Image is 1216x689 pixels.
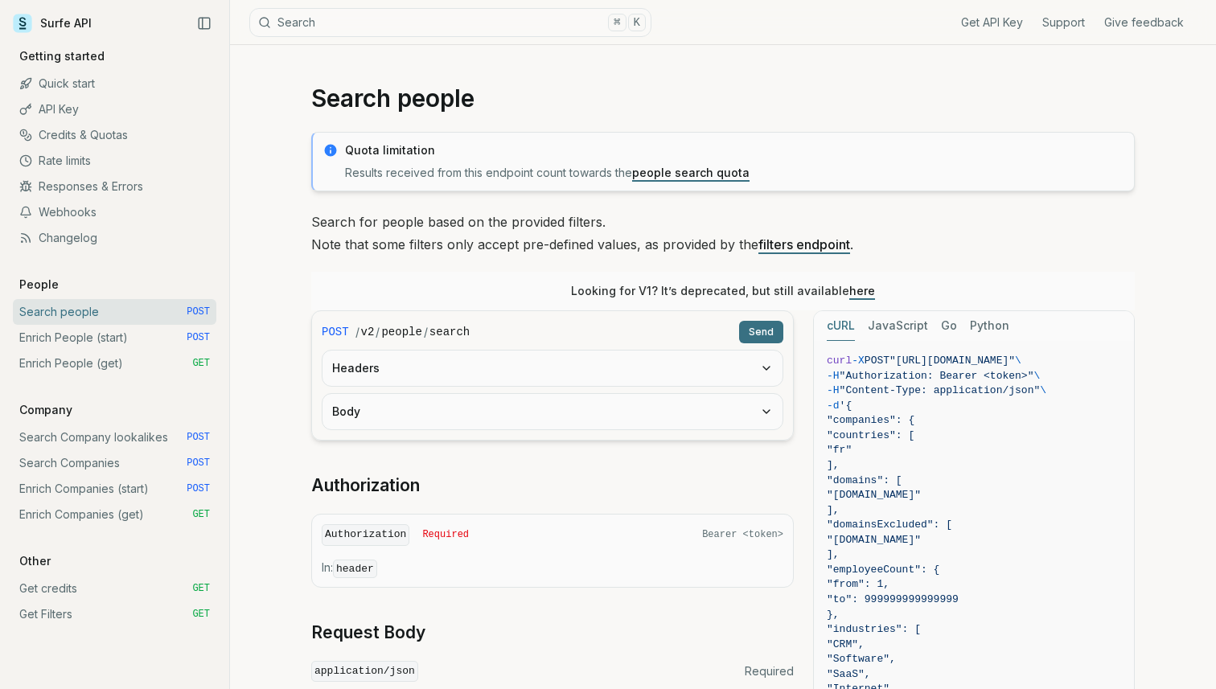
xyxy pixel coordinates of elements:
[13,325,216,351] a: Enrich People (start) POST
[827,489,921,501] span: "[DOMAIN_NAME]"
[13,402,79,418] p: Company
[1015,355,1021,367] span: \
[355,324,359,340] span: /
[970,311,1009,341] button: Python
[827,370,840,382] span: -H
[311,211,1135,256] p: Search for people based on the provided filters. Note that some filters only accept pre-defined v...
[827,564,939,576] span: "employeeCount": {
[322,324,349,340] span: POST
[13,299,216,325] a: Search people POST
[13,277,65,293] p: People
[187,331,210,344] span: POST
[311,84,1135,113] h1: Search people
[192,608,210,621] span: GET
[192,11,216,35] button: Collapse Sidebar
[827,474,902,486] span: "domains": [
[322,524,409,546] code: Authorization
[192,582,210,595] span: GET
[13,96,216,122] a: API Key
[187,457,210,470] span: POST
[827,444,852,456] span: "fr"
[827,459,840,471] span: ],
[745,663,794,679] span: Required
[13,174,216,199] a: Responses & Errors
[429,324,470,340] code: search
[322,351,783,386] button: Headers
[868,311,928,341] button: JavaScript
[827,384,840,396] span: -H
[187,482,210,495] span: POST
[192,508,210,521] span: GET
[13,48,111,64] p: Getting started
[1040,384,1046,396] span: \
[827,623,921,635] span: "industries": [
[840,400,852,412] span: '{
[13,199,216,225] a: Webhooks
[13,502,216,527] a: Enrich Companies (get) GET
[827,668,871,680] span: "SaaS",
[187,306,210,318] span: POST
[961,14,1023,31] a: Get API Key
[941,311,957,341] button: Go
[827,653,896,665] span: "Software",
[827,429,914,441] span: "countries": [
[827,638,865,650] span: "CRM",
[827,355,852,367] span: curl
[827,311,855,341] button: cURL
[333,560,377,578] code: header
[381,324,421,340] code: people
[13,476,216,502] a: Enrich Companies (start) POST
[345,165,1124,181] p: Results received from this endpoint count towards the
[13,601,216,627] a: Get Filters GET
[827,400,840,412] span: -d
[311,661,418,683] code: application/json
[422,528,469,541] span: Required
[827,504,840,516] span: ],
[424,324,428,340] span: /
[13,71,216,96] a: Quick start
[311,474,420,497] a: Authorization
[827,519,952,531] span: "domainsExcluded": [
[192,357,210,370] span: GET
[608,14,626,31] kbd: ⌘
[758,236,850,252] a: filters endpoint
[249,8,651,37] button: Search⌘K
[849,284,875,297] a: here
[571,283,875,299] p: Looking for V1? It’s deprecated, but still available
[13,225,216,251] a: Changelog
[345,142,1124,158] p: Quota limitation
[840,370,1034,382] span: "Authorization: Bearer <token>"
[13,450,216,476] a: Search Companies POST
[827,414,914,426] span: "companies": {
[322,560,783,577] p: In:
[827,548,840,560] span: ],
[827,609,840,621] span: },
[322,394,783,429] button: Body
[889,355,1015,367] span: "[URL][DOMAIN_NAME]"
[13,11,92,35] a: Surfe API
[311,621,425,644] a: Request Body
[827,593,959,605] span: "to": 999999999999999
[827,578,889,590] span: "from": 1,
[827,534,921,546] span: "[DOMAIN_NAME]"
[13,148,216,174] a: Rate limits
[1042,14,1085,31] a: Support
[13,553,57,569] p: Other
[187,431,210,444] span: POST
[13,576,216,601] a: Get credits GET
[376,324,380,340] span: /
[1104,14,1184,31] a: Give feedback
[13,122,216,148] a: Credits & Quotas
[865,355,889,367] span: POST
[840,384,1041,396] span: "Content-Type: application/json"
[702,528,783,541] span: Bearer <token>
[739,321,783,343] button: Send
[628,14,646,31] kbd: K
[632,166,750,179] a: people search quota
[852,355,865,367] span: -X
[13,351,216,376] a: Enrich People (get) GET
[1033,370,1040,382] span: \
[13,424,216,450] a: Search Company lookalikes POST
[361,324,375,340] code: v2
